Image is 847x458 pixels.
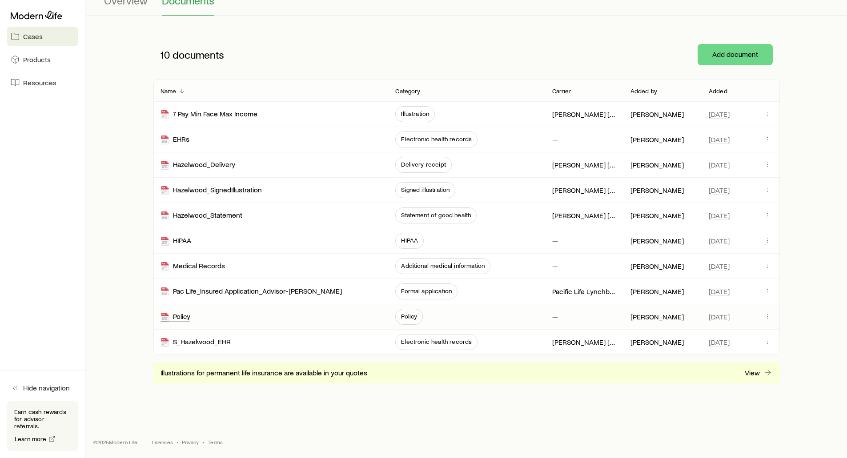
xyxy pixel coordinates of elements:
[552,236,558,245] p: —
[630,236,684,245] p: [PERSON_NAME]
[161,312,190,322] div: Policy
[552,88,571,95] p: Carrier
[177,438,178,446] span: •
[709,88,727,95] p: Added
[23,78,56,87] span: Resources
[630,160,684,169] p: [PERSON_NAME]
[23,55,51,64] span: Products
[552,338,616,346] p: [PERSON_NAME] [PERSON_NAME]
[709,287,730,296] span: [DATE]
[552,262,558,271] p: —
[7,27,78,46] a: Cases
[161,211,242,221] div: Hazelwood_Statement
[709,262,730,271] span: [DATE]
[7,401,78,451] div: Earn cash rewards for advisor referrals.Learn more
[630,287,684,296] p: [PERSON_NAME]
[552,186,616,195] p: [PERSON_NAME] [PERSON_NAME]
[709,135,730,144] span: [DATE]
[93,438,138,446] p: © 2025 Modern Life
[401,338,472,345] span: Electronic health records
[709,236,730,245] span: [DATE]
[709,160,730,169] span: [DATE]
[401,262,485,269] span: Additional medical information
[709,186,730,195] span: [DATE]
[14,408,71,430] p: Earn cash rewards for advisor referrals.
[208,438,223,446] a: Terms
[161,88,177,95] p: Name
[161,337,231,347] div: S_Hazelwood_EHR
[401,135,472,143] span: Electronic health records
[630,338,684,346] p: [PERSON_NAME]
[552,110,616,119] p: [PERSON_NAME] [PERSON_NAME]
[630,312,684,321] p: [PERSON_NAME]
[709,211,730,220] span: [DATE]
[401,237,418,244] span: HIPAA
[630,135,684,144] p: [PERSON_NAME]
[152,438,173,446] a: Licenses
[161,368,367,377] span: Illustrations for permanent life insurance are available in your quotes
[709,338,730,346] span: [DATE]
[7,73,78,92] a: Resources
[744,368,773,378] a: View
[698,44,773,65] button: Add document
[161,185,262,195] div: Hazelwood_SignedIllustration
[401,211,471,219] span: Statement of good health
[552,135,558,144] p: —
[401,287,452,295] span: Formal application
[401,186,450,193] span: Signed illustration
[630,186,684,195] p: [PERSON_NAME]
[709,312,730,321] span: [DATE]
[161,135,189,145] div: EHRs
[745,368,760,377] p: View
[630,88,657,95] p: Added by
[161,261,225,271] div: Medical Records
[161,109,257,119] div: 7 Pay Min Face Max Income
[395,88,420,95] p: Category
[23,32,43,41] span: Cases
[7,50,78,69] a: Products
[401,110,429,117] span: Illustration
[709,110,730,119] span: [DATE]
[552,160,616,169] p: [PERSON_NAME] [PERSON_NAME]
[7,378,78,398] button: Hide navigation
[23,383,70,392] span: Hide navigation
[552,287,616,296] p: Pacific Life Lynchburg
[15,436,47,442] span: Learn more
[202,438,204,446] span: •
[182,438,199,446] a: Privacy
[161,287,342,297] div: Pac Life_Insured Application_Advisor-[PERSON_NAME]
[552,211,616,220] p: [PERSON_NAME] [PERSON_NAME]
[401,161,446,168] span: Delivery receipt
[161,160,235,170] div: Hazelwood_Delivery
[173,48,224,61] span: documents
[630,211,684,220] p: [PERSON_NAME]
[161,236,191,246] div: HIPAA
[630,262,684,271] p: [PERSON_NAME]
[161,48,170,61] span: 10
[630,110,684,119] p: [PERSON_NAME]
[401,313,417,320] span: Policy
[552,312,558,321] p: —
